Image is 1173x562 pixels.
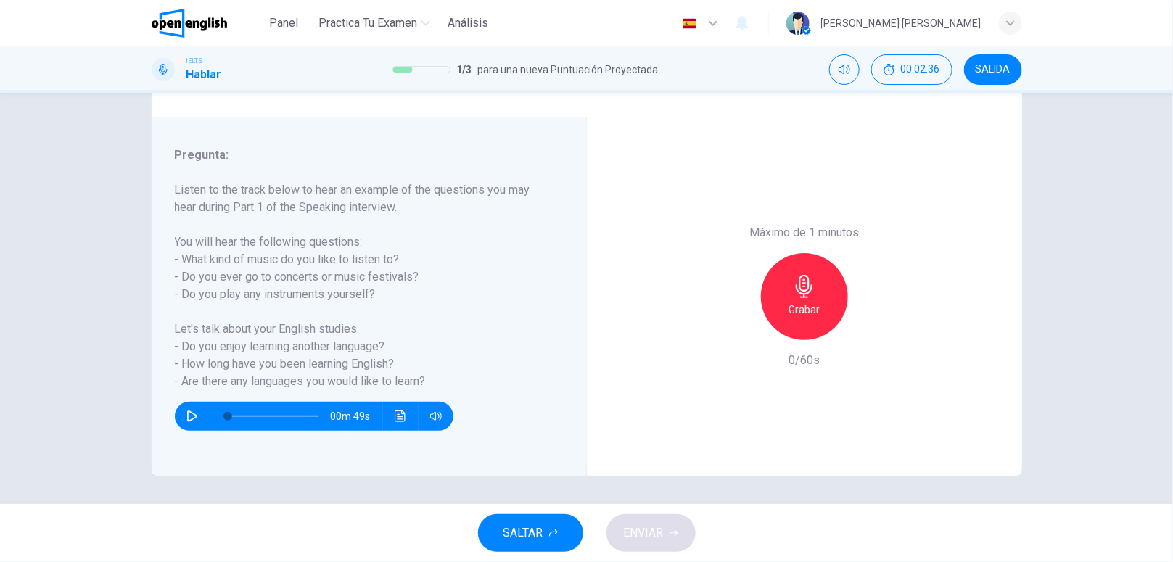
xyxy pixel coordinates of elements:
[152,9,228,38] img: OpenEnglish logo
[186,56,203,66] span: IELTS
[442,10,494,36] button: Análisis
[871,54,952,85] button: 00:02:36
[871,54,952,85] div: Ocultar
[389,402,412,431] button: Haz clic para ver la transcripción del audio
[318,15,417,32] span: Practica tu examen
[477,61,658,78] span: para una nueva Puntuación Proyectada
[186,66,222,83] h1: Hablar
[964,54,1022,85] button: SALIDA
[789,301,820,318] h6: Grabar
[152,9,261,38] a: OpenEnglish logo
[786,12,810,35] img: Profile picture
[175,181,546,390] h6: Listen to the track below to hear an example of the questions you may hear during Part 1 of the S...
[456,61,472,78] span: 1 / 3
[269,15,298,32] span: Panel
[749,224,859,241] h6: Máximo de 1 minutos
[680,18,699,29] img: es
[260,10,307,36] button: Panel
[761,253,848,340] button: Grabar
[175,146,546,164] h6: Pregunta :
[901,64,940,75] span: 00:02:36
[789,352,820,369] h6: 0/60s
[478,514,583,552] button: SALTAR
[829,54,860,85] div: Silenciar
[331,402,382,431] span: 00m 49s
[313,10,436,36] button: Practica tu examen
[448,15,488,32] span: Análisis
[503,523,543,543] span: SALTAR
[821,15,981,32] div: [PERSON_NAME] [PERSON_NAME]
[976,64,1011,75] span: SALIDA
